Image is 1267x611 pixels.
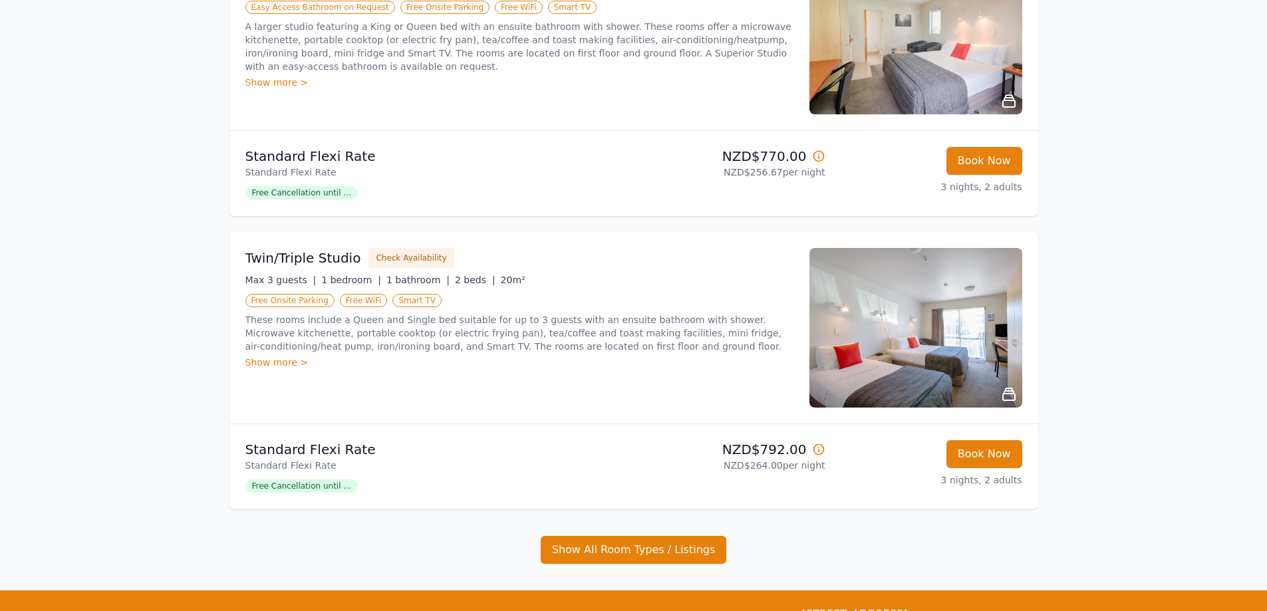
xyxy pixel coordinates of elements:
p: NZD$256.67 per night [639,166,825,179]
div: Show more > [245,76,793,89]
span: Smart TV [392,294,442,307]
p: NZD$264.00 per night [639,459,825,472]
p: NZD$770.00 [639,147,825,166]
p: A larger studio featuring a King or Queen bed with an ensuite bathroom with shower. These rooms o... [245,20,793,73]
button: Check Availability [368,248,454,268]
p: 3 nights, 2 adults [836,473,1022,487]
span: 1 bedroom | [321,275,381,285]
button: Book Now [946,440,1022,468]
p: 3 nights, 2 adults [836,180,1022,193]
span: Smart TV [548,1,597,14]
span: 2 beds | [455,275,495,285]
span: Free Onsite Parking [400,1,490,14]
button: Show All Room Types / Listings [541,536,727,564]
span: Max 3 guests | [245,275,317,285]
span: 1 bathroom | [386,275,450,285]
button: Book Now [946,147,1022,175]
span: Easy Access Bathroom on Request [245,1,395,14]
p: Standard Flexi Rate [245,147,629,166]
p: Standard Flexi Rate [245,459,629,472]
p: NZD$792.00 [639,440,825,459]
p: Standard Flexi Rate [245,166,629,179]
h3: Twin/Triple Studio [245,249,361,267]
span: Free WiFi [340,294,388,307]
div: Show more > [245,356,793,369]
p: Standard Flexi Rate [245,440,629,459]
span: Free Cancellation until ... [245,479,358,493]
span: Free Cancellation until ... [245,186,358,199]
span: 20m² [501,275,525,285]
span: Free WiFi [495,1,543,14]
p: These rooms include a Queen and Single bed suitable for up to 3 guests with an ensuite bathroom w... [245,313,793,353]
span: Free Onsite Parking [245,294,335,307]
